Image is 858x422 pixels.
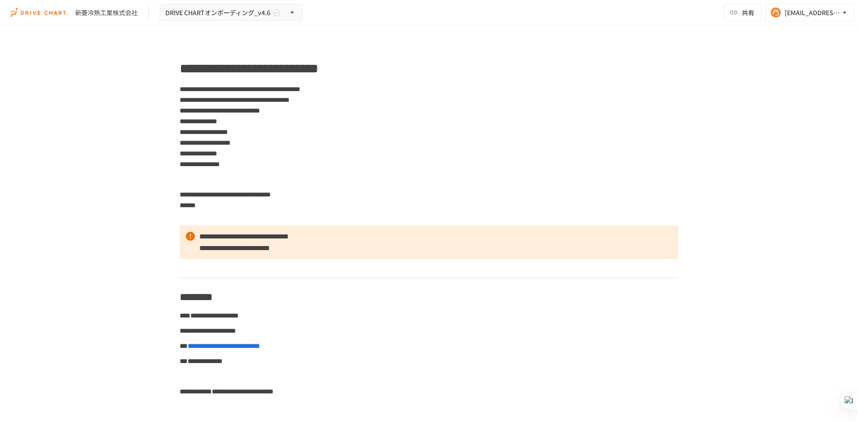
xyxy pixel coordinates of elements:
[160,4,303,21] button: DRIVE CHARTオンボーディング_v4.6
[165,7,270,18] span: DRIVE CHARTオンボーディング_v4.6
[11,5,68,20] img: i9VDDS9JuLRLX3JIUyK59LcYp6Y9cayLPHs4hOxMB9W
[75,8,138,17] div: 新菱冷熱工業株式会社
[765,4,854,21] button: [EMAIL_ADDRESS][DOMAIN_NAME]
[785,7,840,18] div: [EMAIL_ADDRESS][DOMAIN_NAME]
[724,4,761,21] button: 共有
[742,8,754,17] span: 共有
